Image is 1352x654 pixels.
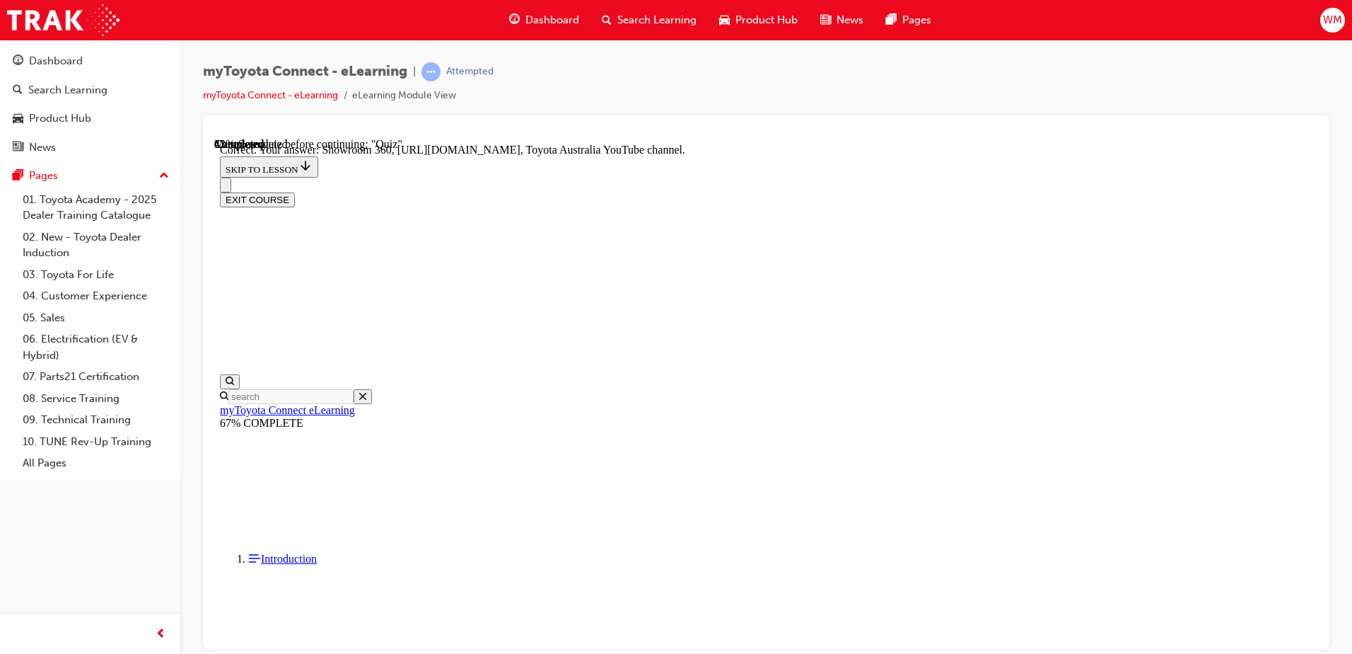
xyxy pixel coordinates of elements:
[719,11,730,29] span: car-icon
[6,77,175,103] a: Search Learning
[13,84,23,97] span: search-icon
[837,12,863,28] span: News
[29,168,58,184] div: Pages
[17,452,175,474] a: All Pages
[6,163,175,189] button: Pages
[7,4,120,36] img: Trak
[352,88,456,104] li: eLearning Module View
[13,142,23,154] span: news-icon
[156,626,166,643] span: prev-icon
[13,55,23,68] span: guage-icon
[617,12,697,28] span: Search Learning
[28,82,107,98] div: Search Learning
[509,11,520,29] span: guage-icon
[29,53,83,69] div: Dashboard
[1320,8,1345,33] button: WM
[6,6,1098,18] div: Correct. Your answer: Showroom 360, [URL][DOMAIN_NAME], Toyota Australia YouTube channel.
[17,366,175,388] a: 07. Parts21 Certification
[6,48,175,74] a: Dashboard
[809,6,875,35] a: news-iconNews
[17,189,175,226] a: 01. Toyota Academy - 2025 Dealer Training Catalogue
[498,6,590,35] a: guage-iconDashboard
[6,134,175,161] a: News
[525,12,579,28] span: Dashboard
[203,64,407,80] span: myToyota Connect - eLearning
[13,170,23,183] span: pages-icon
[6,54,81,69] button: EXIT COURSE
[6,45,175,163] button: DashboardSearch LearningProduct HubNews
[446,65,494,79] div: Attempted
[14,251,139,266] input: Search
[17,264,175,286] a: 03. Toyota For Life
[1323,12,1342,28] span: WM
[820,11,831,29] span: news-icon
[6,236,25,251] button: Open search menu
[17,307,175,329] a: 05. Sales
[708,6,809,35] a: car-iconProduct Hub
[902,12,931,28] span: Pages
[13,113,23,125] span: car-icon
[17,431,175,453] a: 10. TUNE Rev-Up Training
[413,64,416,80] span: |
[17,409,175,431] a: 09. Technical Training
[139,251,158,266] button: Close search menu
[203,89,338,101] a: myToyota Connect - eLearning
[17,388,175,410] a: 08. Service Training
[29,139,56,156] div: News
[6,279,1098,292] div: 67% COMPLETE
[6,18,104,40] button: SKIP TO LESSON
[421,62,441,81] span: learningRecordVerb_ATTEMPT-icon
[6,266,141,278] a: myToyota Connect eLearning
[29,110,91,127] div: Product Hub
[17,226,175,264] a: 02. New - Toyota Dealer Induction
[875,6,943,35] a: pages-iconPages
[6,40,17,54] button: Close navigation menu
[590,6,708,35] a: search-iconSearch Learning
[735,12,798,28] span: Product Hub
[159,167,169,185] span: up-icon
[17,285,175,307] a: 04. Customer Experience
[886,11,897,29] span: pages-icon
[17,328,175,366] a: 06. Electrification (EV & Hybrid)
[6,105,175,132] a: Product Hub
[602,11,612,29] span: search-icon
[11,26,98,37] span: SKIP TO LESSON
